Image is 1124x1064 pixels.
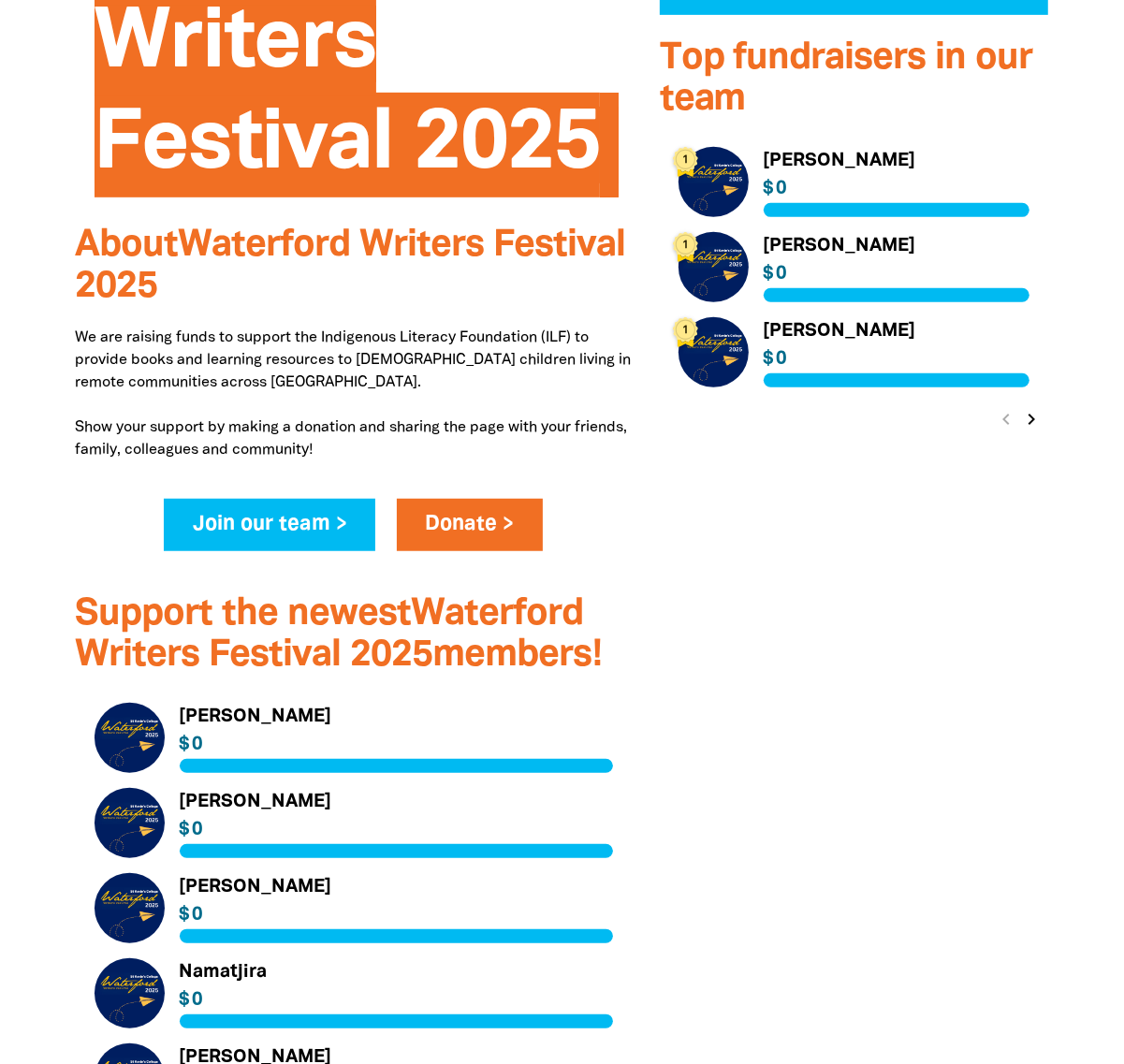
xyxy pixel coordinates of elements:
a: Donate > [397,499,544,551]
a: Join our team > [164,499,376,551]
div: 1 [673,147,698,172]
button: Next page [1019,406,1045,432]
p: We are raising funds to support the Indigenous Literacy Foundation (ILF) to provide books and lea... [76,327,632,461]
span: Top fundraisers in our team [660,41,1033,117]
i: chevron_right [1021,408,1044,430]
div: Paginated content [679,147,1030,417]
span: Support the newest Waterford Writers Festival 2025 members! [76,597,603,673]
div: 1 [673,232,698,257]
div: 1 [673,317,698,343]
span: About Waterford Writers Festival 2025 [76,228,626,304]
